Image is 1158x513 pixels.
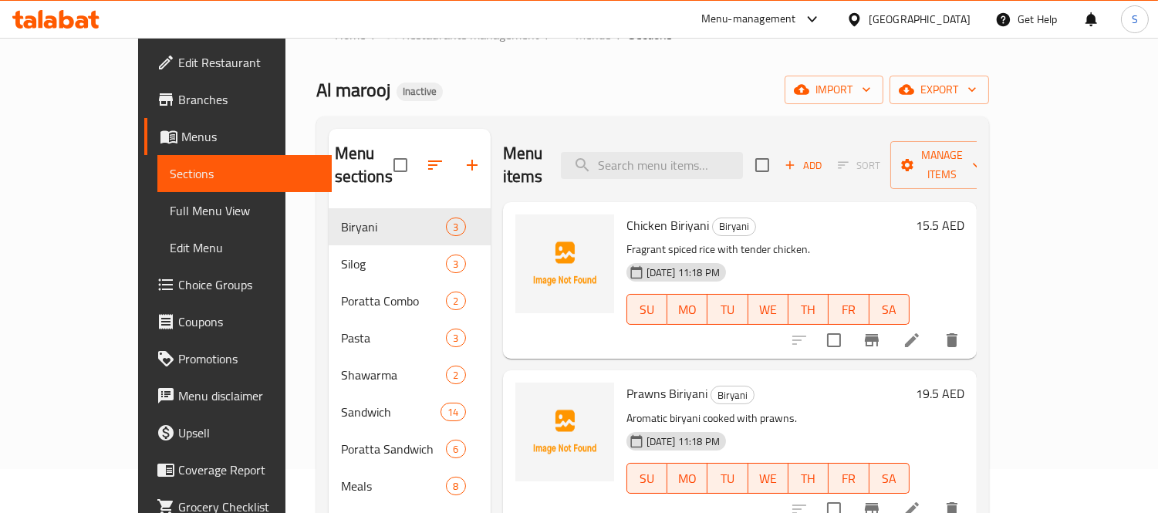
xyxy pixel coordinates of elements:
[711,386,754,404] span: Biryani
[178,349,319,368] span: Promotions
[626,409,910,428] p: Aromatic biryani cooked with prawns.
[782,157,824,174] span: Add
[446,292,465,310] div: items
[788,463,829,494] button: TH
[633,299,661,321] span: SU
[869,11,971,28] div: [GEOGRAPHIC_DATA]
[714,299,741,321] span: TU
[178,275,319,294] span: Choice Groups
[617,25,623,44] li: /
[144,451,332,488] a: Coverage Report
[626,214,709,237] span: Chicken Biriyani
[341,366,447,384] span: Shawarma
[144,44,332,81] a: Edit Restaurant
[157,155,332,192] a: Sections
[144,340,332,377] a: Promotions
[755,467,782,490] span: WE
[446,440,465,458] div: items
[545,25,551,44] li: /
[707,294,748,325] button: TU
[714,467,741,490] span: TU
[916,383,964,404] h6: 19.5 AED
[329,245,491,282] div: Silog3
[341,218,447,236] span: Biryani
[446,366,465,384] div: items
[713,218,755,235] span: Biryani
[503,142,543,188] h2: Menu items
[626,240,910,259] p: Fragrant spiced rice with tender chicken.
[890,76,989,104] button: export
[853,322,890,359] button: Branch-specific-item
[384,149,417,181] span: Select all sections
[335,142,393,188] h2: Menu sections
[454,147,491,184] button: Add section
[329,430,491,467] div: Poratta Sandwich6
[916,214,964,236] h6: 15.5 AED
[144,414,332,451] a: Upsell
[397,83,443,101] div: Inactive
[178,386,319,405] span: Menu disclaimer
[667,294,707,325] button: MO
[778,154,828,177] span: Add item
[447,294,464,309] span: 2
[144,81,332,118] a: Branches
[890,141,994,189] button: Manage items
[640,265,726,280] span: [DATE] 11:18 PM
[788,294,829,325] button: TH
[835,467,863,490] span: FR
[341,403,441,421] div: Sandwich
[341,329,447,347] span: Pasta
[341,477,447,495] span: Meals
[626,382,707,405] span: Prawns Biriyani
[446,218,465,236] div: items
[341,292,447,310] span: Poratta Combo
[869,463,910,494] button: SA
[144,377,332,414] a: Menu disclaimer
[170,238,319,257] span: Edit Menu
[626,463,667,494] button: SU
[795,299,822,321] span: TH
[829,294,869,325] button: FR
[557,25,611,45] a: Menus
[170,201,319,220] span: Full Menu View
[902,80,977,100] span: export
[515,383,614,481] img: Prawns Biriyani
[828,154,890,177] span: Select section first
[144,303,332,340] a: Coupons
[441,403,465,421] div: items
[701,10,796,29] div: Menu-management
[674,299,701,321] span: MO
[316,73,390,107] span: Al marooj
[711,386,755,404] div: Biryani
[829,463,869,494] button: FR
[157,192,332,229] a: Full Menu View
[329,282,491,319] div: Poratta Combo2
[515,214,614,313] img: Chicken Biriyani
[417,147,454,184] span: Sort sections
[316,25,366,44] a: Home
[1132,11,1138,28] span: S
[835,299,863,321] span: FR
[329,319,491,356] div: Pasta3
[674,467,701,490] span: MO
[778,154,828,177] button: Add
[157,229,332,266] a: Edit Menu
[397,85,443,98] span: Inactive
[629,25,673,44] span: Sections
[626,294,667,325] button: SU
[329,208,491,245] div: Biryani3
[712,218,756,236] div: Biryani
[633,467,661,490] span: SU
[933,322,971,359] button: delete
[178,461,319,479] span: Coverage Report
[170,164,319,183] span: Sections
[329,393,491,430] div: Sandwich14
[446,477,465,495] div: items
[797,80,871,100] span: import
[755,299,782,321] span: WE
[561,152,743,179] input: search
